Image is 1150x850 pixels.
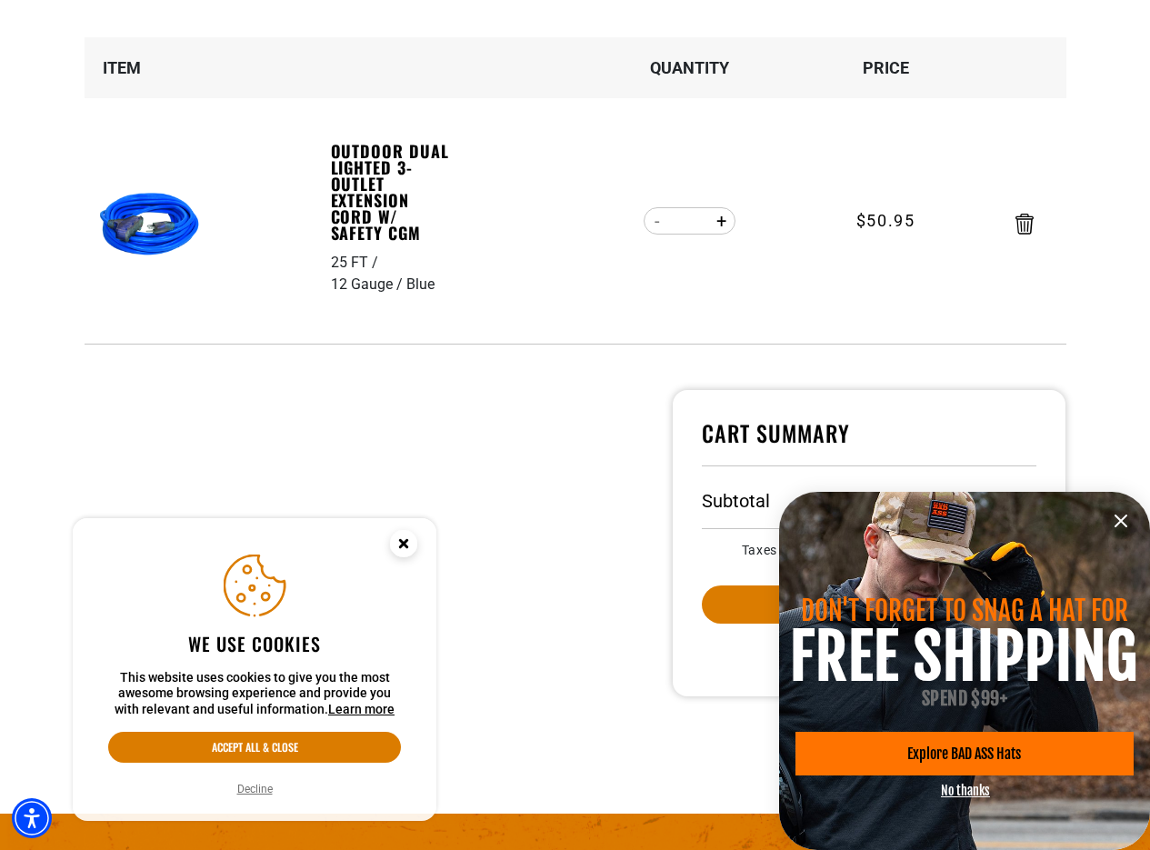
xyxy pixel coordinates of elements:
a: Outdoor Dual Lighted 3-Outlet Extension Cord w/ Safety CGM [331,143,456,241]
div: information [779,492,1150,850]
small: Taxes and calculated at checkout [702,544,1037,556]
h2: We use cookies [108,632,401,655]
th: Item [85,37,330,98]
a: Remove Outdoor Dual Lighted 3-Outlet Extension Cord w/ Safety CGM - 25 FT / 12 Gauge / Blue [1015,217,1034,230]
th: Quantity [591,37,787,98]
span: DON'T FORGET TO SNAG A HAT FOR [801,595,1128,627]
div: 25 FT [331,252,382,274]
span: FREE SHIPPING [790,618,1138,695]
img: blue [92,171,206,285]
span: $50.95 [856,208,915,233]
h3: Subtotal [702,492,770,510]
h4: Cart Summary [702,419,1037,466]
a: This website uses cookies to give you the most awesome browsing experience and provide you with r... [328,702,395,716]
aside: Cookie Consent [73,518,436,822]
span: Explore BAD ASS Hats [907,746,1021,761]
th: Price [787,37,984,98]
div: 12 Gauge [331,274,406,295]
a: Explore BAD ASS Hats [795,732,1133,775]
button: No thanks [941,783,990,798]
button: Accept all & close [108,732,401,763]
span: SPEND $99+ [922,687,1007,710]
button: Decline [232,780,278,798]
button: Close [1103,503,1139,539]
button: Checkout [702,585,1037,624]
button: Close this option [371,518,436,575]
input: Quantity for Outdoor Dual Lighted 3-Outlet Extension Cord w/ Safety CGM [672,205,707,236]
div: Accessibility Menu [12,798,52,838]
div: Blue [406,274,435,295]
p: This website uses cookies to give you the most awesome browsing experience and provide you with r... [108,670,401,718]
